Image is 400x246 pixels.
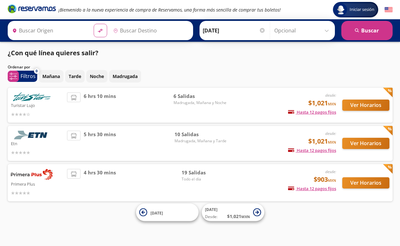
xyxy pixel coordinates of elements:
[84,92,116,118] span: 6 hrs 10 mins
[39,70,64,83] button: Mañana
[314,175,336,184] span: $903
[21,72,36,80] p: Filtros
[308,136,336,146] span: $1,021
[325,131,336,136] em: desde:
[342,177,389,189] button: Ver Horarios
[325,92,336,98] em: desde:
[182,169,226,176] span: 19 Salidas
[36,68,38,74] span: 0
[111,22,190,39] input: Buscar Destino
[174,131,226,138] span: 10 Salidas
[113,73,138,80] p: Madrugada
[288,147,336,153] span: Hasta 12 pagos fijos
[8,4,56,15] a: Brand Logo
[10,22,89,39] input: Buscar Origen
[84,169,116,197] span: 4 hrs 30 mins
[11,180,64,188] p: Primera Plus
[136,204,199,221] button: [DATE]
[11,139,64,147] p: Etn
[8,48,98,58] p: ¿Con qué línea quieres salir?
[42,73,60,80] p: Mañana
[205,207,217,212] span: [DATE]
[86,70,107,83] button: Noche
[203,22,266,39] input: Elegir Fecha
[84,131,116,156] span: 5 hrs 30 mins
[288,186,336,191] span: Hasta 12 pagos fijos
[342,100,389,111] button: Ver Horarios
[174,92,226,100] span: 6 Salidas
[8,64,30,70] p: Ordenar por
[328,178,336,183] small: MXN
[205,214,217,220] span: Desde:
[8,71,37,82] button: 0Filtros
[69,73,81,80] p: Tarde
[11,131,53,139] img: Etn
[342,138,389,149] button: Ver Horarios
[308,98,336,108] span: $1,021
[150,210,163,215] span: [DATE]
[174,100,226,106] span: Madrugada, Mañana y Noche
[385,6,393,14] button: English
[11,169,53,180] img: Primera Plus
[328,140,336,145] small: MXN
[328,101,336,106] small: MXN
[58,7,281,13] em: ¡Bienvenido a la nueva experiencia de compra de Reservamos, una forma más sencilla de comprar tus...
[325,169,336,174] em: desde:
[109,70,141,83] button: Madrugada
[288,109,336,115] span: Hasta 12 pagos fijos
[241,214,250,219] small: MXN
[274,22,332,39] input: Opcional
[174,138,226,144] span: Madrugada, Mañana y Tarde
[11,101,64,109] p: Turistar Lujo
[227,213,250,220] span: $ 1,021
[11,92,53,101] img: Turistar Lujo
[341,21,393,40] button: Buscar
[202,204,264,221] button: [DATE]Desde:$1,021MXN
[90,73,104,80] p: Noche
[182,176,226,182] span: Todo el día
[347,6,377,13] span: Iniciar sesión
[8,4,56,13] i: Brand Logo
[65,70,85,83] button: Tarde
